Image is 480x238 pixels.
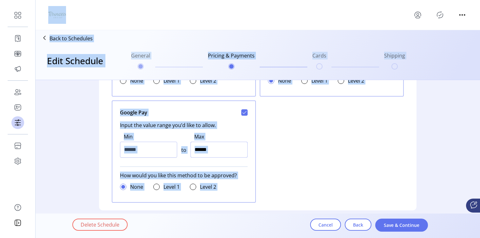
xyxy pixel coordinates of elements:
button: Publisher Panel [435,10,445,20]
label: Min [124,133,177,140]
span: Cancel [318,221,333,228]
button: menu [457,10,467,20]
label: Level 2 [200,77,216,85]
span: to [181,146,186,158]
p: Back to Schedules [50,35,93,42]
h3: Edit Schedule [47,54,103,67]
button: Delete Schedule [72,219,128,231]
span: Google Pay [120,109,147,116]
label: None [130,77,143,85]
label: Level 1 [311,77,328,85]
button: menu [413,10,423,20]
button: Back [345,219,371,231]
span: Save & Continue [383,222,420,228]
label: Level 2 [200,183,216,191]
h6: Pricing & Payments [208,52,255,63]
span: Input the value range you’d like to allow. [120,116,248,129]
label: None [278,77,291,85]
label: Level 1 [163,183,180,191]
label: Level 2 [348,77,364,85]
button: Save & Continue [375,219,428,232]
span: Back [353,221,363,228]
span: Delete Schedule [81,221,119,228]
span: How would you like this method to be approved? [120,172,248,179]
img: logo [48,6,66,24]
label: Level 1 [163,77,180,85]
label: Max [194,133,248,140]
label: None [130,183,143,191]
button: Cancel [310,219,341,231]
